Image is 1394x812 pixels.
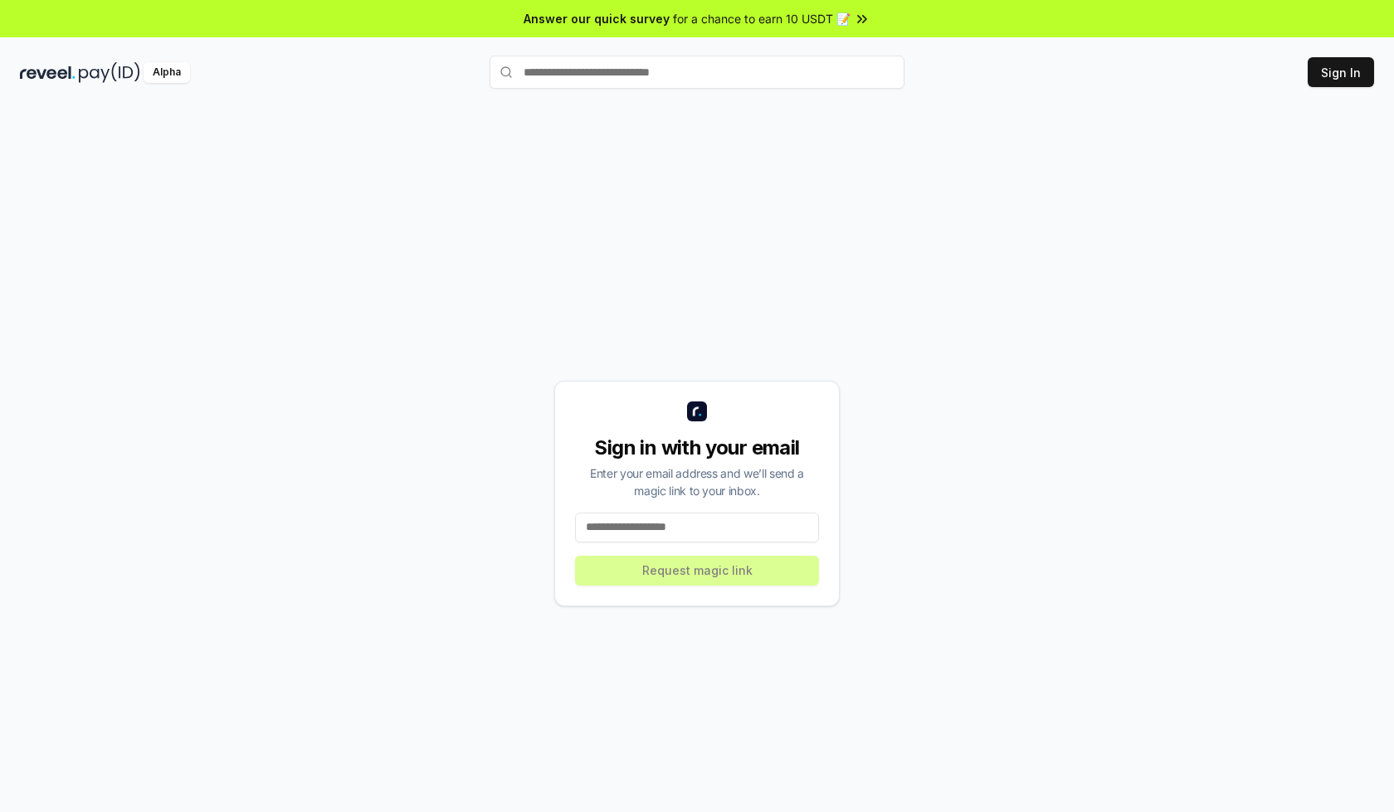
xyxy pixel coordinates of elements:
[144,62,190,83] div: Alpha
[575,435,819,461] div: Sign in with your email
[79,62,140,83] img: pay_id
[673,10,851,27] span: for a chance to earn 10 USDT 📝
[20,62,76,83] img: reveel_dark
[1308,57,1374,87] button: Sign In
[575,464,819,499] div: Enter your email address and we’ll send a magic link to your inbox.
[687,401,707,421] img: logo_small
[524,10,670,27] span: Answer our quick survey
